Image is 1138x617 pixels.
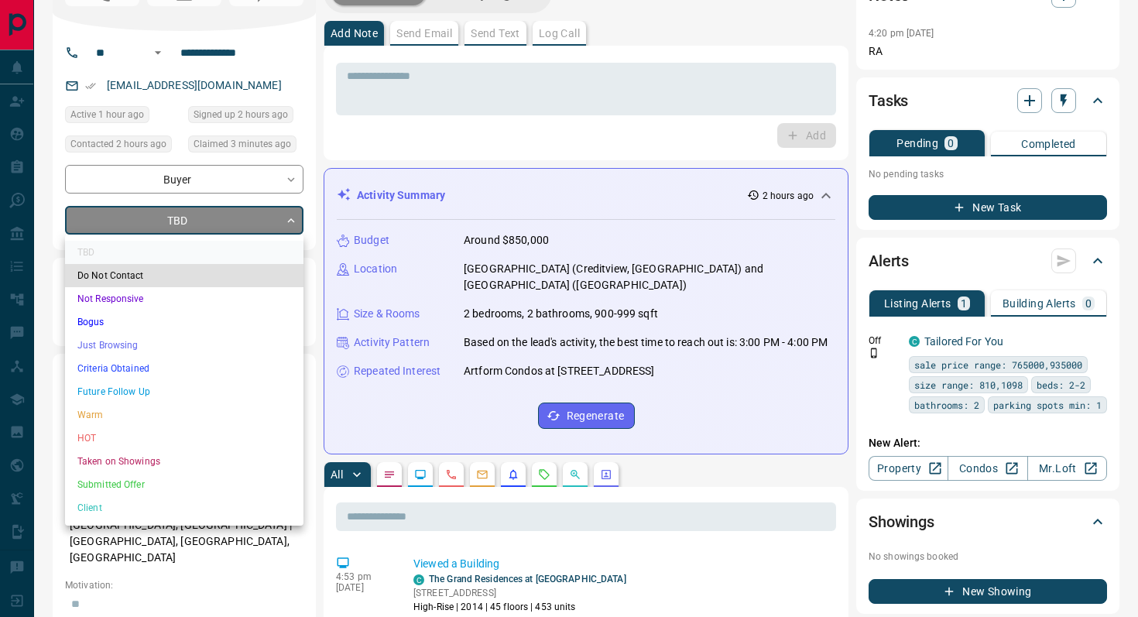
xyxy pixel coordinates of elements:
li: Warm [65,403,303,427]
li: HOT [65,427,303,450]
li: Bogus [65,310,303,334]
li: Not Responsive [65,287,303,310]
li: Client [65,496,303,519]
li: Criteria Obtained [65,357,303,380]
li: Just Browsing [65,334,303,357]
li: Taken on Showings [65,450,303,473]
li: Submitted Offer [65,473,303,496]
li: Do Not Contact [65,264,303,287]
li: Future Follow Up [65,380,303,403]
